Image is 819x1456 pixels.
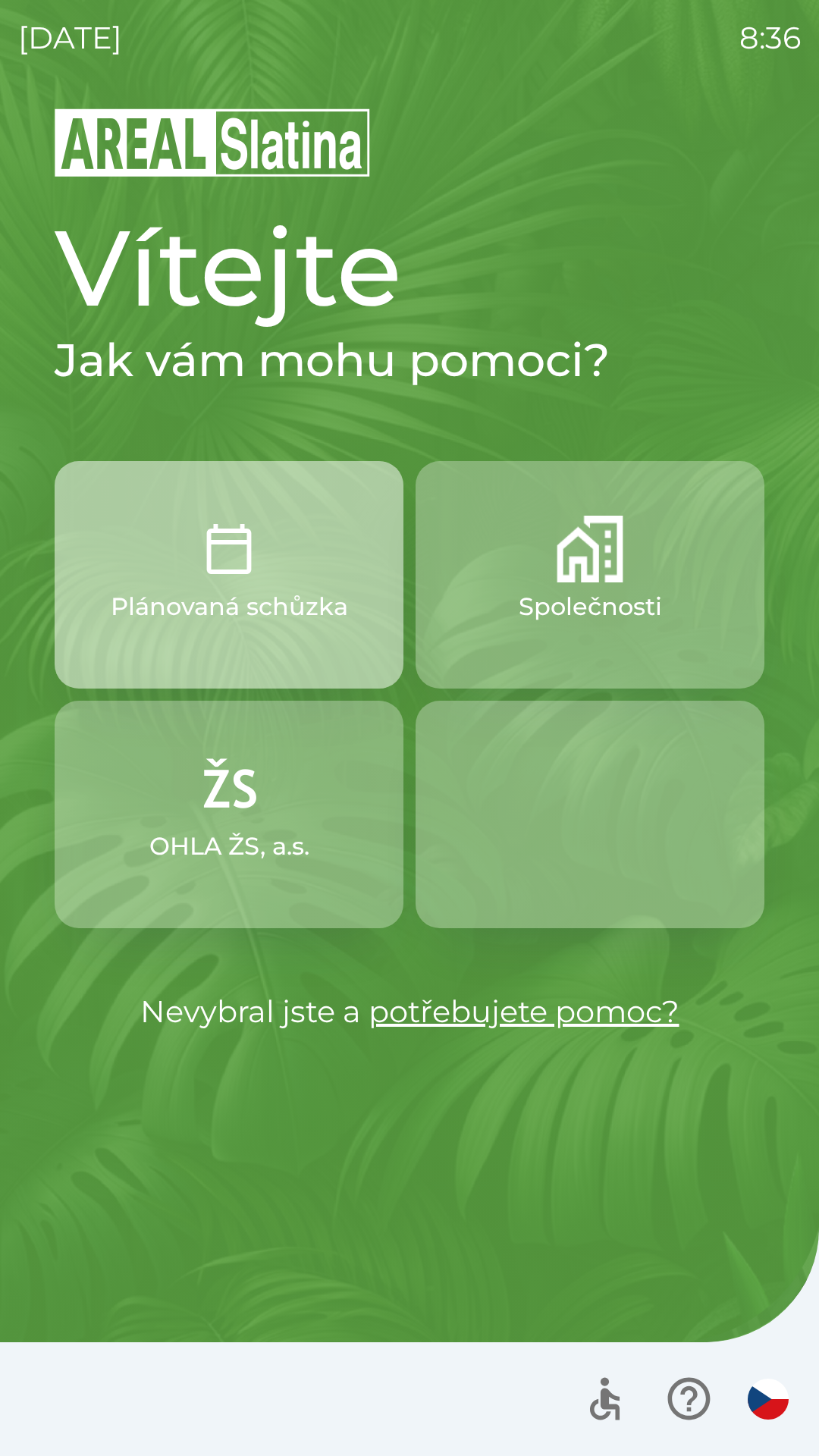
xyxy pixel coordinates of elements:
[369,993,679,1030] a: potřebujete pomoc?
[18,15,122,61] p: [DATE]
[149,828,309,864] p: OHLA ŽS, a.s.
[55,106,764,179] img: Logo
[111,588,348,625] p: Plánovaná schůzka
[196,516,262,582] img: 0ea463ad-1074-4378-bee6-aa7a2f5b9440.png
[55,989,764,1034] p: Nevybral jste a
[748,1379,789,1420] img: cs flag
[739,15,801,61] p: 8:36
[557,516,623,582] img: 58b4041c-2a13-40f9-aad2-b58ace873f8c.png
[196,755,262,822] img: 9f72f9f4-8902-46ff-b4e6-bc4241ee3c12.png
[55,203,764,332] h1: Vítejte
[55,332,764,388] h2: Jak vám mohu pomoci?
[416,461,764,689] button: Společnosti
[519,588,662,625] p: Společnosti
[55,461,403,689] button: Plánovaná schůzka
[55,701,403,928] button: OHLA ŽS, a.s.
